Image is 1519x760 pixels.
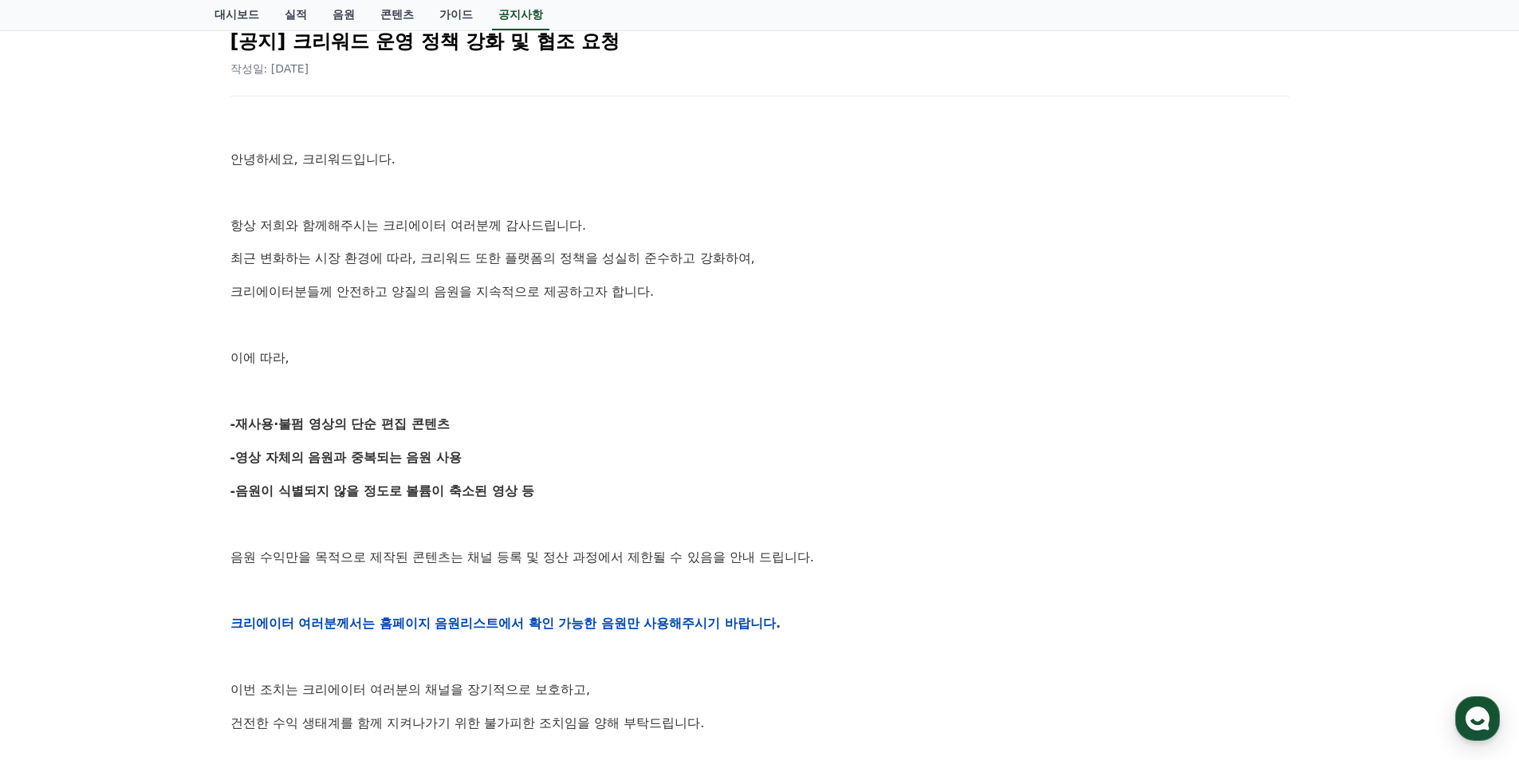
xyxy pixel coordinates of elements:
[230,450,462,465] strong: -영상 자체의 음원과 중복되는 음원 사용
[230,348,1289,368] p: 이에 따라,
[206,506,306,545] a: 설정
[230,62,309,75] span: 작성일: [DATE]
[230,282,1289,302] p: 크리에이터분들께 안전하고 양질의 음원을 지속적으로 제공하고자 합니다.
[230,483,535,498] strong: -음원이 식별되지 않을 정도로 볼륨이 축소된 영상 등
[5,506,105,545] a: 홈
[230,215,1289,236] p: 항상 저희와 함께해주시는 크리에이터 여러분께 감사드립니다.
[230,149,1289,170] p: 안녕하세요, 크리워드입니다.
[146,530,165,543] span: 대화
[230,713,1289,734] p: 건전한 수익 생태계를 함께 지켜나가기 위한 불가피한 조치임을 양해 부탁드립니다.
[230,29,1289,54] h2: [공지] 크리워드 운영 정책 강화 및 협조 요청
[105,506,206,545] a: 대화
[230,416,450,431] strong: -재사용·불펌 영상의 단순 편집 콘텐츠
[230,248,1289,269] p: 최근 변화하는 시장 환경에 따라, 크리워드 또한 플랫폼의 정책을 성실히 준수하고 강화하여,
[230,616,781,631] strong: 크리에이터 여러분께서는 홈페이지 음원리스트에서 확인 가능한 음원만 사용해주시기 바랍니다.
[230,679,1289,700] p: 이번 조치는 크리에이터 여러분의 채널을 장기적으로 보호하고,
[230,547,1289,568] p: 음원 수익만을 목적으로 제작된 콘텐츠는 채널 등록 및 정산 과정에서 제한될 수 있음을 안내 드립니다.
[246,530,266,542] span: 설정
[50,530,60,542] span: 홈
